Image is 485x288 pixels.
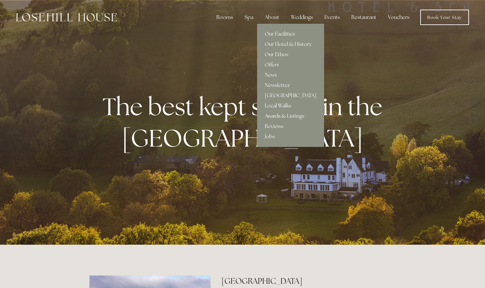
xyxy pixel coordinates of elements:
[257,60,324,70] a: Offers
[346,11,381,24] div: Restaurant
[211,11,238,24] div: Rooms
[257,80,324,90] a: Newsletter
[257,111,324,121] a: Awards & Listings
[319,11,345,24] div: Events
[286,11,318,24] div: Weddings
[383,11,414,24] a: Vouchers
[257,29,324,39] a: Our Facilities
[257,121,324,131] a: Reviews
[239,11,258,24] div: Spa
[260,11,284,24] div: About
[257,70,324,80] a: News
[257,49,324,60] a: Our Ethos
[222,275,396,287] h2: [GEOGRAPHIC_DATA]
[420,10,469,25] a: Book Your Stay
[16,13,117,21] img: Losehill House
[257,39,324,49] a: Our Hotel & History
[103,91,388,154] strong: The best kept secret in the [GEOGRAPHIC_DATA]
[257,90,324,101] a: [GEOGRAPHIC_DATA]
[257,131,324,142] a: Jobs
[257,101,324,111] a: Local Walks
